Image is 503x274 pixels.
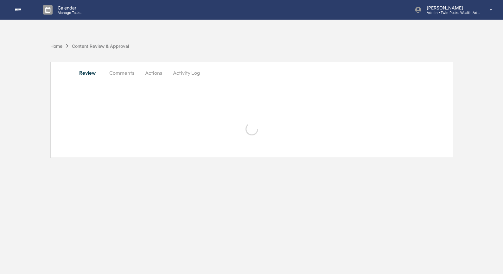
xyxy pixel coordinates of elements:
button: Activity Log [168,65,205,80]
div: secondary tabs example [76,65,428,80]
p: Calendar [53,5,85,10]
div: Content Review & Approval [72,43,129,49]
button: Review [76,65,104,80]
button: Comments [104,65,139,80]
p: Manage Tasks [53,10,85,15]
div: Home [50,43,62,49]
button: Actions [139,65,168,80]
img: logo [15,9,30,11]
p: Admin • Twin Peaks Wealth Advisors [422,10,481,15]
p: [PERSON_NAME] [422,5,481,10]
